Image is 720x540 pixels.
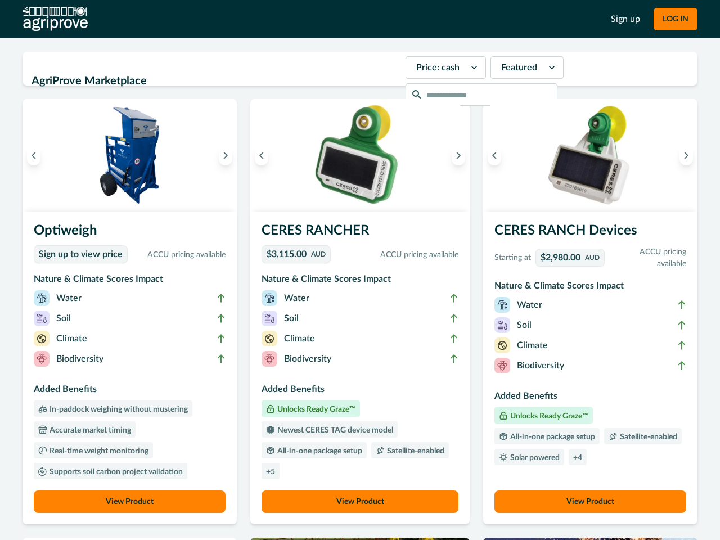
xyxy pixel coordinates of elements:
p: Unlocks Ready Graze™ [275,406,355,413]
p: + 5 [266,468,275,476]
p: Climate [284,332,315,345]
p: Satellite-enabled [618,433,677,441]
p: Newest CERES TAG device model [275,426,393,434]
a: Sign up to view price [34,245,128,263]
h3: Nature & Climate Scores Impact [34,272,226,290]
button: Next image [452,145,465,165]
p: ACCU pricing available [335,249,458,261]
p: ACCU pricing available [609,246,686,270]
h3: Nature & Climate Scores Impact [262,272,458,290]
h3: CERES RANCH Devices [494,220,686,245]
p: All-in-one package setup [275,447,362,455]
p: Biodiversity [56,352,103,366]
img: An Optiweigh unit [22,99,237,211]
button: Next image [219,145,232,165]
img: A single CERES RANCH device [483,99,697,211]
button: Previous image [27,145,40,165]
button: Previous image [488,145,501,165]
p: AUD [585,254,600,261]
p: Sign up to view price [39,249,123,260]
button: LOG IN [654,8,697,30]
p: Water [517,298,542,312]
p: Solar powered [508,454,560,462]
p: Biodiversity [284,352,331,366]
p: Biodiversity [517,359,564,372]
p: Satellite-enabled [385,447,444,455]
p: Water [284,291,309,305]
h3: Added Benefits [262,382,458,400]
img: A single CERES RANCHER device [250,99,470,211]
p: Unlocks Ready Graze™ [508,412,588,420]
p: Starting at [494,252,531,264]
p: Climate [517,339,548,352]
h3: Added Benefits [34,382,226,400]
p: + 4 [573,454,582,462]
p: Soil [517,318,532,332]
p: Accurate market timing [47,426,131,434]
p: $3,115.00 [267,250,307,259]
img: AgriProve logo [22,7,88,31]
p: ACCU pricing available [132,249,226,261]
p: AUD [311,251,326,258]
p: In-paddock weighing without mustering [47,406,188,413]
p: All-in-one package setup [508,433,595,441]
p: Soil [56,312,71,325]
button: Previous image [255,145,268,165]
button: View Product [262,490,458,513]
button: View Product [34,490,226,513]
p: Climate [56,332,87,345]
button: Next image [679,145,693,165]
p: Supports soil carbon project validation [47,468,183,476]
h3: Optiweigh [34,220,226,245]
p: Soil [284,312,299,325]
a: Sign up [611,12,640,26]
h2: AgriProve Marketplace [31,70,399,92]
h3: Added Benefits [494,389,686,407]
h3: Nature & Climate Scores Impact [494,279,686,297]
button: View Product [494,490,686,513]
p: Real-time weight monitoring [47,447,148,455]
p: $2,980.00 [541,253,580,262]
h3: CERES RANCHER [262,220,458,245]
p: Water [56,291,82,305]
